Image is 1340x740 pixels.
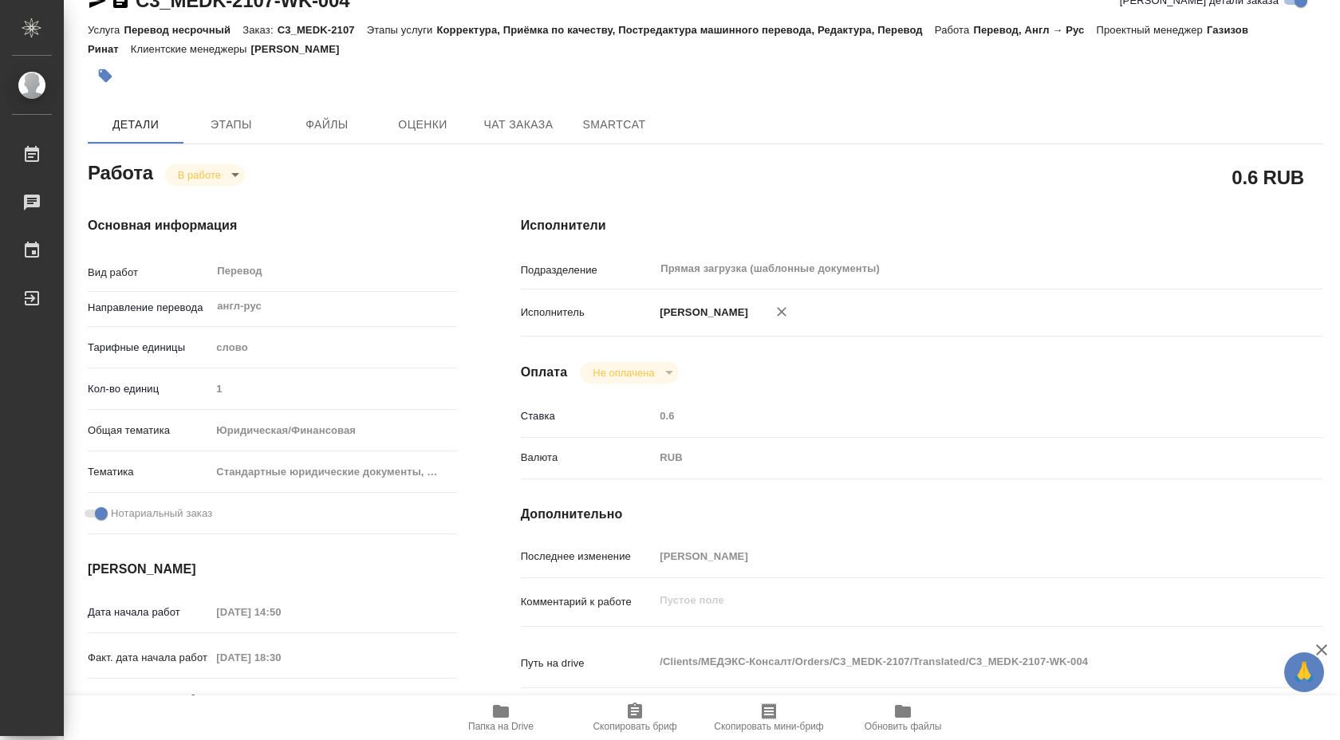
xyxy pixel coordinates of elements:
input: Пустое поле [654,404,1255,427]
div: RUB [654,444,1255,471]
p: Заказ: [242,24,277,36]
p: Вид работ [88,265,211,281]
div: слово [211,334,456,361]
p: Путь на drive [521,655,655,671]
span: Обновить файлы [865,721,942,732]
p: Факт. дата начала работ [88,650,211,666]
button: Скопировать бриф [568,695,702,740]
div: Юридическая/Финансовая [211,417,456,444]
h4: [PERSON_NAME] [88,560,457,579]
button: Папка на Drive [434,695,568,740]
div: В работе [165,164,245,186]
p: Комментарий к работе [521,594,655,610]
p: Перевод, Англ → Рус [973,24,1096,36]
button: Удалить исполнителя [764,294,799,329]
p: Тарифные единицы [88,340,211,356]
p: Последнее изменение [521,549,655,565]
span: 🙏 [1291,655,1318,689]
span: Файлы [289,115,365,135]
span: Нотариальный заказ [111,506,212,522]
p: Дата начала работ [88,604,211,620]
span: Детали [97,115,174,135]
input: Пустое поле [211,687,350,710]
button: Добавить тэг [88,58,123,93]
p: Перевод несрочный [124,24,242,36]
span: Скопировать мини-бриф [714,721,823,732]
button: Не оплачена [588,366,659,380]
p: Работа [935,24,974,36]
p: Ставка [521,408,655,424]
span: SmartCat [576,115,652,135]
button: Скопировать мини-бриф [702,695,836,740]
input: Пустое поле [211,600,350,624]
span: Этапы [193,115,270,135]
button: Обновить файлы [836,695,970,740]
span: Папка на Drive [468,721,534,732]
p: [PERSON_NAME] [251,43,352,55]
button: В работе [173,168,226,182]
p: Этапы услуги [367,24,437,36]
p: Тематика [88,464,211,480]
p: Общая тематика [88,423,211,439]
span: Чат заказа [480,115,557,135]
h4: Основная информация [88,216,457,235]
p: Исполнитель [521,305,655,321]
p: Кол-во единиц [88,381,211,397]
input: Пустое поле [654,545,1255,568]
p: Подразделение [521,262,655,278]
p: Корректура, Приёмка по качеству, Постредактура машинного перевода, Редактура, Перевод [436,24,934,36]
textarea: /Clients/МЕДЭКС-Консалт/Orders/C3_MEDK-2107/Translated/C3_MEDK-2107-WK-004 [654,648,1255,675]
input: Пустое поле [211,646,350,669]
div: В работе [580,362,678,384]
h2: 0.6 RUB [1232,163,1304,191]
button: 🙏 [1284,652,1324,692]
p: Услуга [88,24,124,36]
h4: Исполнители [521,216,1322,235]
h4: Оплата [521,363,568,382]
div: Стандартные юридические документы, договоры, уставы [211,459,456,486]
h4: Дополнительно [521,505,1322,524]
input: Пустое поле [211,377,456,400]
span: Скопировать бриф [593,721,676,732]
p: Проектный менеджер [1096,24,1206,36]
p: Клиентские менеджеры [131,43,251,55]
p: Валюта [521,450,655,466]
p: [PERSON_NAME] [654,305,748,321]
p: C3_MEDK-2107 [278,24,367,36]
h2: Работа [88,157,153,186]
p: Направление перевода [88,300,211,316]
p: Срок завершения работ [88,691,211,707]
span: Оценки [384,115,461,135]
